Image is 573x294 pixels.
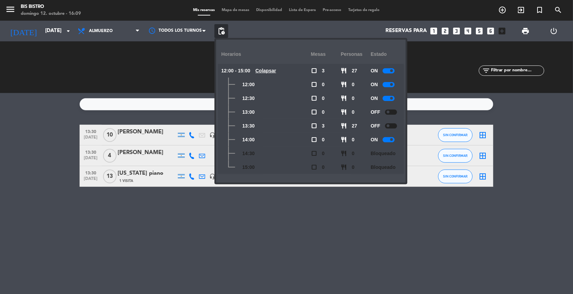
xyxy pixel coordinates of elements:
[438,128,473,142] button: SIN CONFIRMAR
[371,122,380,130] span: OFF
[550,27,558,35] i: power_settings_new
[498,27,507,36] i: add_box
[242,136,255,144] span: 14:00
[242,94,255,102] span: 12:30
[82,127,99,135] span: 13:30
[5,4,16,14] i: menu
[209,173,215,180] i: headset_mic
[371,150,395,158] span: Bloqueado
[322,136,325,144] span: 0
[209,132,215,138] i: headset_mic
[371,108,380,116] span: OFF
[441,27,450,36] i: looks_two
[352,108,355,116] span: 0
[385,28,427,34] span: Reservas para
[522,27,530,35] span: print
[21,10,81,17] div: domingo 12. octubre - 16:09
[322,122,325,130] span: 3
[286,8,320,12] span: Lista de Espera
[438,149,473,163] button: SIN CONFIRMAR
[242,108,255,116] span: 13:00
[5,23,42,39] i: [DATE]
[311,123,317,129] span: check_box_outline_blank
[341,109,347,115] span: restaurant
[311,150,317,156] span: check_box_outline_blank
[119,178,133,184] span: 1 Visita
[322,108,325,116] span: 0
[443,154,468,158] span: SIN CONFIRMAR
[536,6,544,14] i: turned_in_not
[341,136,347,143] span: restaurant
[242,122,255,130] span: 13:30
[103,170,117,183] span: 13
[118,148,176,157] div: [PERSON_NAME]
[311,81,317,88] span: check_box_outline_blank
[217,27,225,35] span: pending_actions
[311,68,317,74] span: check_box_outline_blank
[311,136,317,143] span: check_box_outline_blank
[491,67,544,74] input: Filtrar por nombre...
[242,81,255,89] span: 12:00
[345,8,383,12] span: Tarjetas de regalo
[499,6,507,14] i: add_circle_outline
[190,8,219,12] span: Mis reservas
[221,45,311,64] div: Horarios
[242,150,255,158] span: 14:30
[242,163,255,171] span: 15:00
[255,68,276,73] u: Colapsar
[103,128,117,142] span: 10
[320,8,345,12] span: Pre-acceso
[517,6,525,14] i: exit_to_app
[352,136,355,144] span: 0
[352,67,358,75] span: 27
[352,122,358,130] span: 27
[475,27,484,36] i: looks_5
[221,67,250,75] span: 12:00 - 15:00
[322,67,325,75] span: 3
[352,163,355,171] span: 0
[5,4,16,17] button: menu
[341,123,347,129] span: restaurant
[371,94,378,102] span: ON
[540,21,568,41] div: LOG OUT
[371,81,378,89] span: ON
[118,169,176,178] div: [US_STATE] piano
[82,148,99,156] span: 13:30
[438,170,473,183] button: SIN CONFIRMAR
[311,164,317,170] span: check_box_outline_blank
[82,176,99,184] span: [DATE]
[371,136,378,144] span: ON
[341,95,347,101] span: restaurant
[371,45,401,64] div: Estado
[219,8,253,12] span: Mapa de mesas
[341,150,347,156] span: restaurant
[371,67,378,75] span: ON
[464,27,473,36] i: looks_4
[311,95,317,101] span: check_box_outline_blank
[486,27,495,36] i: looks_6
[341,81,347,88] span: restaurant
[322,150,325,158] span: 0
[352,81,355,89] span: 0
[371,163,395,171] span: Bloqueado
[322,163,325,171] span: 0
[341,164,347,170] span: restaurant
[21,3,81,10] div: Bis Bistro
[341,45,371,64] div: personas
[341,68,347,74] span: restaurant
[311,109,317,115] span: check_box_outline_blank
[443,174,468,178] span: SIN CONFIRMAR
[452,27,461,36] i: looks_3
[82,135,99,143] span: [DATE]
[482,67,491,75] i: filter_list
[479,152,487,160] i: border_all
[253,8,286,12] span: Disponibilidad
[103,149,117,163] span: 4
[118,128,176,136] div: [PERSON_NAME]
[443,133,468,137] span: SIN CONFIRMAR
[479,131,487,139] i: border_all
[64,27,72,35] i: arrow_drop_down
[89,29,113,33] span: Almuerzo
[352,94,355,102] span: 0
[322,94,325,102] span: 0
